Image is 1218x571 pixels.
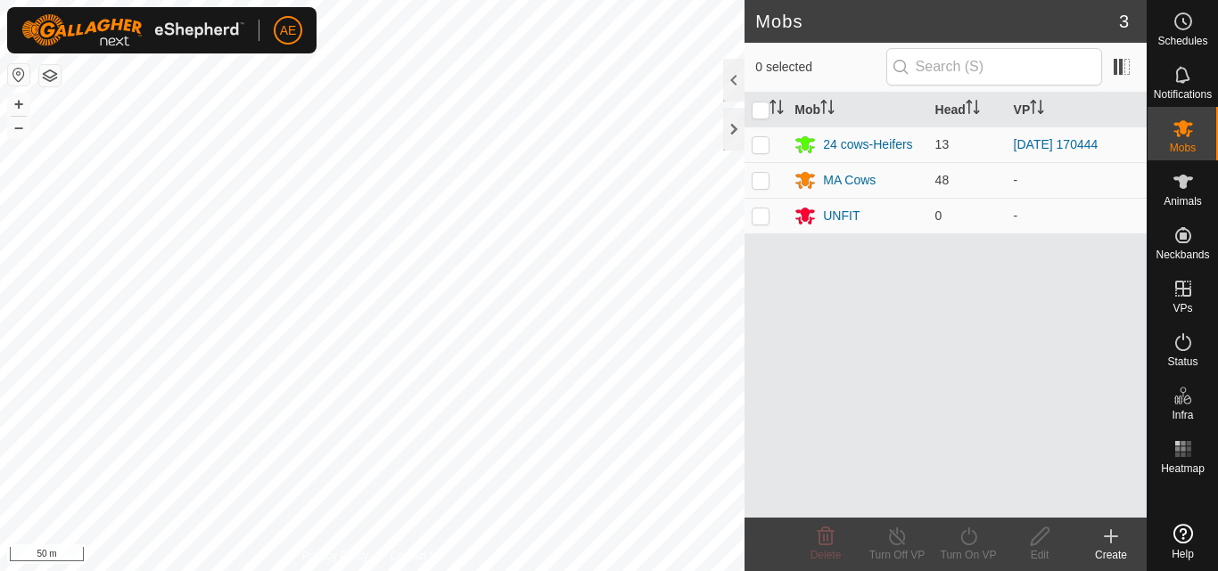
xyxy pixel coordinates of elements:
[966,102,980,117] p-sorticon: Activate to sort
[1014,137,1099,151] a: [DATE] 170444
[935,173,950,187] span: 48
[933,547,1004,563] div: Turn On VP
[39,65,61,86] button: Map Layers
[1119,8,1129,35] span: 3
[302,548,369,564] a: Privacy Policy
[861,547,933,563] div: Turn Off VP
[811,549,842,561] span: Delete
[1172,410,1193,420] span: Infra
[1007,162,1147,198] td: -
[755,11,1119,32] h2: Mobs
[1156,249,1209,260] span: Neckbands
[1173,303,1192,314] span: VPs
[1007,198,1147,233] td: -
[787,93,927,127] th: Mob
[1167,356,1197,367] span: Status
[280,21,297,40] span: AE
[1075,547,1147,563] div: Create
[1030,102,1044,117] p-sorticon: Activate to sort
[886,48,1102,86] input: Search (S)
[1170,143,1196,153] span: Mobs
[935,137,950,151] span: 13
[8,94,29,115] button: +
[1154,89,1212,100] span: Notifications
[1164,196,1202,207] span: Animals
[390,548,442,564] a: Contact Us
[755,58,885,77] span: 0 selected
[1004,547,1075,563] div: Edit
[1148,517,1218,567] a: Help
[1172,549,1194,559] span: Help
[823,135,912,154] div: 24 cows-Heifers
[823,171,876,190] div: MA Cows
[769,102,784,117] p-sorticon: Activate to sort
[935,208,942,223] span: 0
[928,93,1007,127] th: Head
[8,64,29,86] button: Reset Map
[21,14,244,46] img: Gallagher Logo
[1157,36,1207,46] span: Schedules
[820,102,835,117] p-sorticon: Activate to sort
[823,207,860,225] div: UNFIT
[8,117,29,138] button: –
[1161,463,1205,474] span: Heatmap
[1007,93,1147,127] th: VP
